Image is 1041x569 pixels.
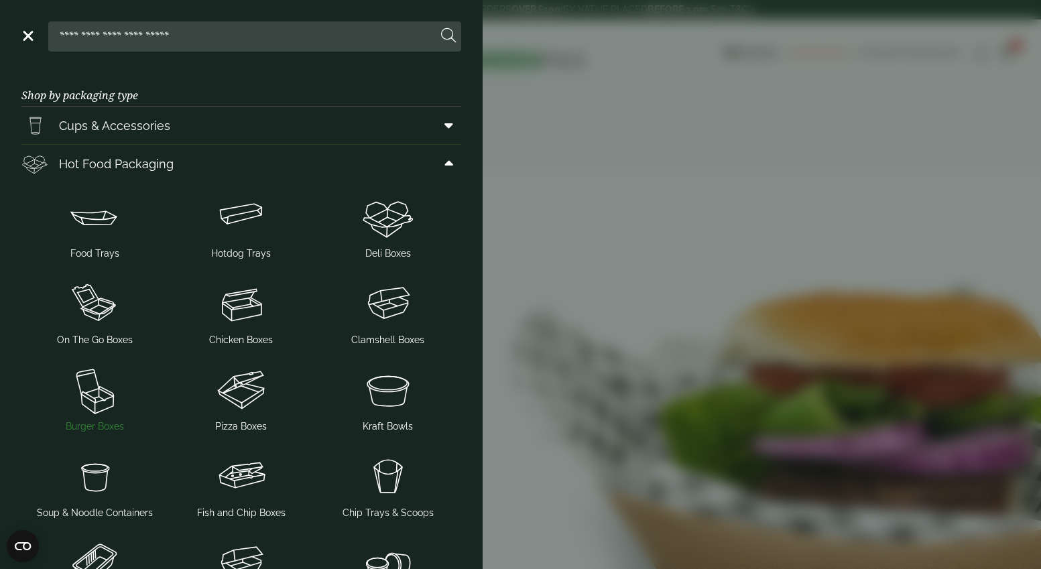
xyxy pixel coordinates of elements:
img: FishNchip_box.svg [174,450,310,503]
img: Burger_box.svg [27,363,163,417]
img: OnTheGo_boxes.svg [27,277,163,330]
img: Pizza_boxes.svg [174,363,310,417]
img: SoupNoodle_container.svg [27,450,163,503]
a: Deli Boxes [320,188,456,263]
img: SoupNsalad_bowls.svg [320,363,456,417]
a: Fish and Chip Boxes [174,447,310,523]
span: Pizza Boxes [215,420,267,434]
span: On The Go Boxes [57,333,133,347]
a: Hotdog Trays [174,188,310,263]
img: Hotdog_tray.svg [174,190,310,244]
span: Soup & Noodle Containers [37,506,153,520]
a: Hot Food Packaging [21,145,461,182]
span: Fish and Chip Boxes [197,506,286,520]
img: Chicken_box-1.svg [174,277,310,330]
span: Clamshell Boxes [351,333,424,347]
span: Chip Trays & Scoops [343,506,434,520]
a: On The Go Boxes [27,274,163,350]
a: Cups & Accessories [21,107,461,144]
a: Clamshell Boxes [320,274,456,350]
img: Food_tray.svg [27,190,163,244]
span: Burger Boxes [66,420,124,434]
span: Chicken Boxes [209,333,273,347]
span: Cups & Accessories [59,117,170,135]
span: Deli Boxes [365,247,411,261]
span: Kraft Bowls [363,420,413,434]
a: Kraft Bowls [320,361,456,436]
a: Soup & Noodle Containers [27,447,163,523]
img: Chip_tray.svg [320,450,456,503]
h3: Shop by packaging type [21,68,461,107]
span: Hotdog Trays [211,247,271,261]
button: Open CMP widget [7,530,39,562]
a: Chicken Boxes [174,274,310,350]
a: Chip Trays & Scoops [320,447,456,523]
img: Clamshell_box.svg [320,277,456,330]
a: Food Trays [27,188,163,263]
span: Hot Food Packaging [59,155,174,173]
a: Pizza Boxes [174,361,310,436]
span: Food Trays [70,247,119,261]
img: Deli_box.svg [21,150,48,177]
img: Deli_box.svg [320,190,456,244]
a: Burger Boxes [27,361,163,436]
img: PintNhalf_cup.svg [21,112,48,139]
